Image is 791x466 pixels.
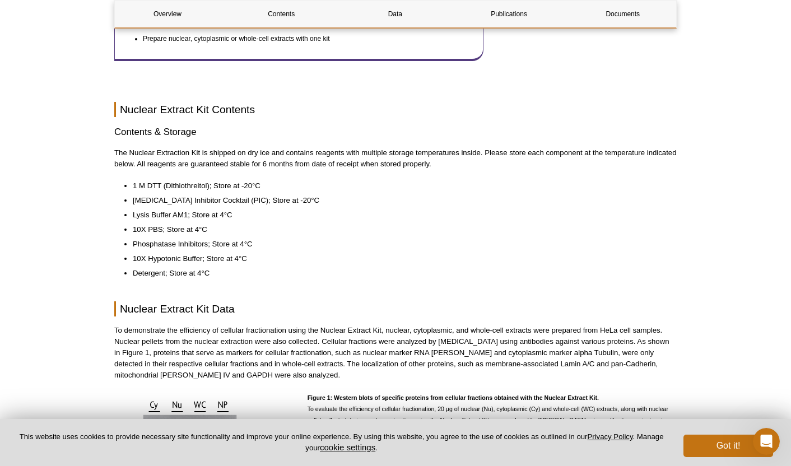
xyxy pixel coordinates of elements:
[133,209,666,221] li: Lysis Buffer AM1; Store at 4°C
[457,1,562,27] a: Publications
[133,180,666,192] li: 1 M DTT (Dithiothreitol); Store at -20°C
[133,195,666,206] li: [MEDICAL_DATA] Inhibitor Cocktail (PIC); Store at -20°C
[114,325,677,381] p: To demonstrate the efficiency of cellular fractionation using the Nuclear Extract Kit, nuclear, c...
[320,442,375,452] button: cookie settings
[114,301,677,316] h2: Nuclear Extract Kit Data
[133,239,666,250] li: Phosphatase Inhibitors; Store at 4°C
[115,1,220,27] a: Overview
[570,1,676,27] a: Documents
[18,432,665,453] p: This website uses cookies to provide necessary site functionality and improve your online experie...
[133,268,666,279] li: Detergent; Store at 4°C
[308,394,599,401] strong: Figure 1: Western blots of specific proteins from cellular fractions obtained with the Nuclear Ex...
[753,428,780,455] iframe: Intercom live chat
[342,1,448,27] a: Data
[133,253,666,264] li: 10X Hypotonic Buffer; Store at 4°C
[308,394,672,446] span: To evaluate the efficiency of cellular fractionation, 20 μg of nuclear (Nu), cytoplasmic (Cy) and...
[587,432,632,441] a: Privacy Policy
[143,33,462,44] li: Prepare nuclear, cytoplasmic or whole-cell extracts with one kit
[114,125,677,139] h3: Contents & Storage
[229,1,334,27] a: Contents
[114,147,677,170] p: The Nuclear Extraction Kit is shipped on dry ice and contains reagents with multiple storage temp...
[133,224,666,235] li: 10X PBS; Store at 4°C
[683,435,773,457] button: Got it!
[114,102,677,117] h2: Nuclear Extract Kit Contents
